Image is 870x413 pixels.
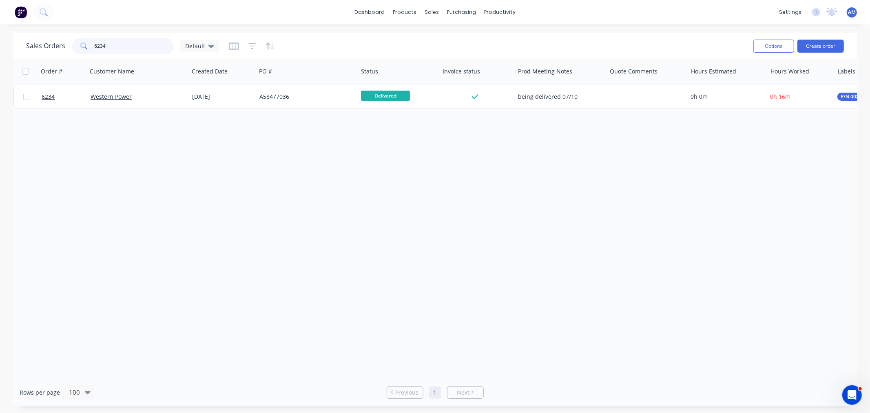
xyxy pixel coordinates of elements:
img: Factory [15,6,27,18]
div: sales [421,6,443,18]
div: [DATE] [192,93,253,101]
span: Rows per page [20,389,60,397]
a: dashboard [350,6,389,18]
div: products [389,6,421,18]
button: P/N 0081 [837,93,865,101]
div: Hours Worked [770,67,809,75]
div: Invoice status [443,67,480,75]
div: Quote Comments [610,67,657,75]
div: Customer Name [90,67,134,75]
a: Next page [447,389,483,397]
div: Status [361,67,378,75]
ul: Pagination [383,386,487,399]
input: Search... [95,38,174,54]
div: productivity [480,6,520,18]
div: A58477036 [259,93,350,101]
div: being delivered 07/10 [518,93,599,101]
div: Prod Meeting Notes [518,67,572,75]
h1: Sales Orders [26,42,65,50]
a: Western Power [91,93,132,100]
button: Create order [797,40,844,53]
div: Created Date [192,67,228,75]
button: Options [753,40,794,53]
a: Previous page [387,389,423,397]
div: Labels [838,67,855,75]
div: Order # [41,67,62,75]
div: PO # [259,67,272,75]
span: 6234 [42,93,55,101]
div: Hours Estimated [691,67,736,75]
span: 0h 16m [770,93,790,100]
span: Previous [395,389,418,397]
span: Default [185,42,205,50]
span: AM [848,9,856,16]
div: purchasing [443,6,480,18]
span: P/N 0081 [841,93,862,101]
span: Next [457,389,469,397]
div: settings [775,6,806,18]
span: Delivered [361,91,410,101]
a: 6234 [42,84,91,109]
div: 0h 0m [691,93,760,101]
a: Page 1 is your current page [429,386,441,399]
iframe: Intercom live chat [842,385,862,405]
